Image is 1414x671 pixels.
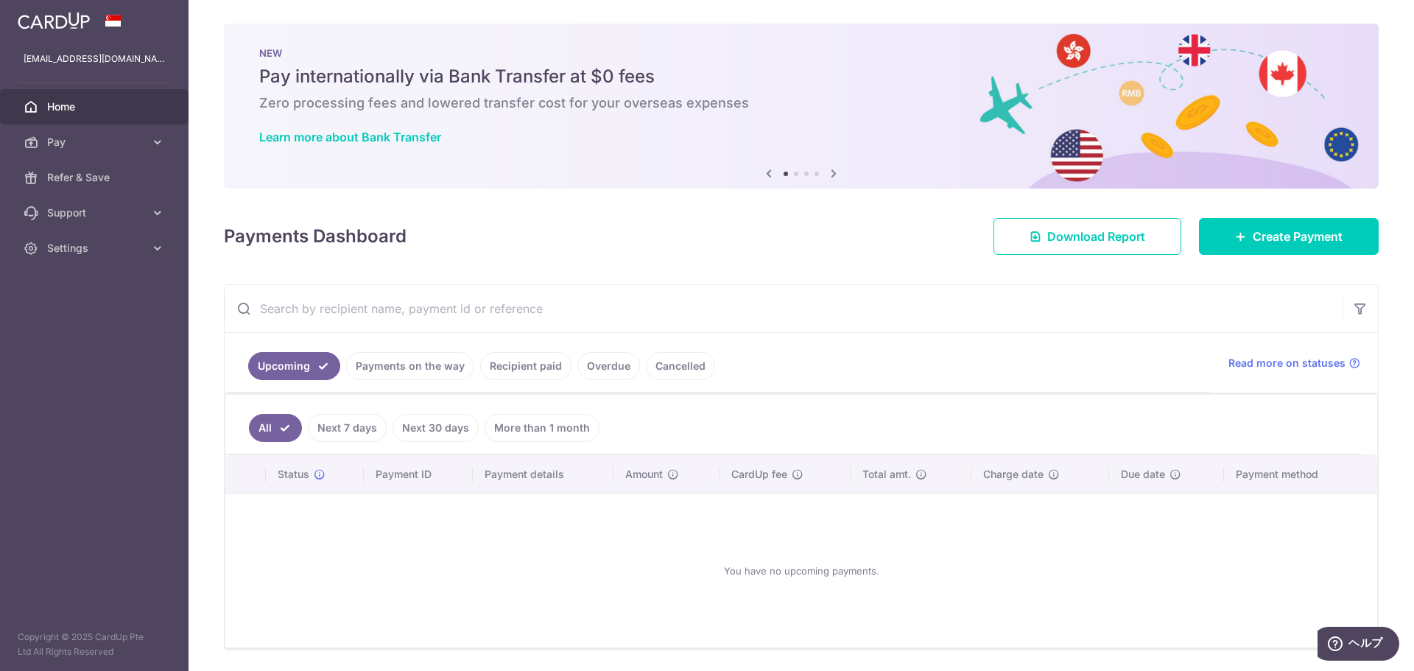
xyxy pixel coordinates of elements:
span: Amount [625,467,663,482]
span: Charge date [983,467,1044,482]
a: Payments on the way [346,352,474,380]
span: Total amt. [862,467,911,482]
img: CardUp [18,12,90,29]
a: Learn more about Bank Transfer [259,130,441,144]
a: More than 1 month [485,414,599,442]
span: Due date [1121,467,1165,482]
img: Bank transfer banner [224,24,1379,189]
a: All [249,414,302,442]
h6: Zero processing fees and lowered transfer cost for your overseas expenses [259,94,1343,112]
div: You have no upcoming payments. [243,506,1360,636]
th: Payment method [1224,455,1377,493]
span: Home [47,99,144,114]
span: Pay [47,135,144,150]
a: Create Payment [1199,218,1379,255]
span: Support [47,205,144,220]
a: Overdue [577,352,640,380]
input: Search by recipient name, payment id or reference [225,285,1343,332]
span: Status [278,467,309,482]
a: Next 7 days [308,414,387,442]
a: Read more on statuses [1228,356,1360,370]
a: Upcoming [248,352,340,380]
span: CardUp fee [731,467,787,482]
th: Payment details [473,455,614,493]
span: Create Payment [1253,228,1343,245]
span: Refer & Save [47,170,144,185]
a: Next 30 days [393,414,479,442]
th: Payment ID [364,455,473,493]
span: Read more on statuses [1228,356,1346,370]
span: Settings [47,241,144,256]
p: [EMAIL_ADDRESS][DOMAIN_NAME] [24,52,165,66]
h5: Pay internationally via Bank Transfer at $0 fees [259,65,1343,88]
a: Download Report [993,218,1181,255]
p: NEW [259,47,1343,59]
a: Cancelled [646,352,715,380]
span: Download Report [1047,228,1145,245]
iframe: ウィジェットを開いて詳しい情報を確認できます [1318,627,1399,664]
a: Recipient paid [480,352,571,380]
h4: Payments Dashboard [224,223,407,250]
